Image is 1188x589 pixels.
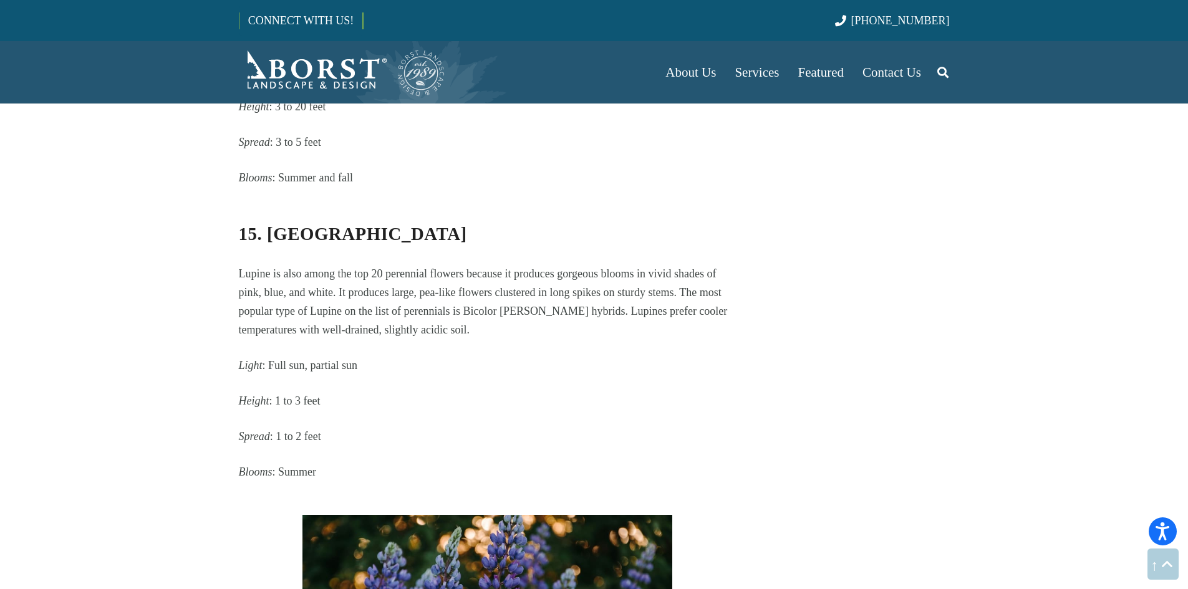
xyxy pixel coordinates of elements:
[789,41,853,103] a: Featured
[665,65,716,80] span: About Us
[239,427,736,446] p: : 1 to 2 feet
[239,359,263,371] em: Light
[239,168,736,187] p: : Summer and fall
[656,41,725,103] a: About Us
[239,466,273,478] em: Blooms
[853,41,930,103] a: Contact Us
[851,14,950,27] span: [PHONE_NUMBER]
[239,462,736,481] p: : Summer
[239,47,446,97] a: Borst-Logo
[239,391,736,410] p: : 1 to 3 feet
[239,136,270,148] em: Spread
[239,133,736,151] p: : 3 to 5 feet
[239,171,273,184] em: Blooms
[239,224,467,244] strong: 15. [GEOGRAPHIC_DATA]
[239,264,736,339] p: Lupine is also among the top 20 perennial flowers because it produces gorgeous blooms in vivid sh...
[239,100,269,113] em: Height
[798,65,844,80] span: Featured
[930,57,955,88] a: Search
[239,430,270,443] em: Spread
[835,14,949,27] a: [PHONE_NUMBER]
[725,41,788,103] a: Services
[239,97,736,116] p: : 3 to 20 feet
[1147,548,1179,580] a: Back to top
[239,356,736,375] p: : Full sun, partial sun
[735,65,779,80] span: Services
[862,65,921,80] span: Contact Us
[239,6,362,36] a: CONNECT WITH US!
[239,395,269,407] em: Height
